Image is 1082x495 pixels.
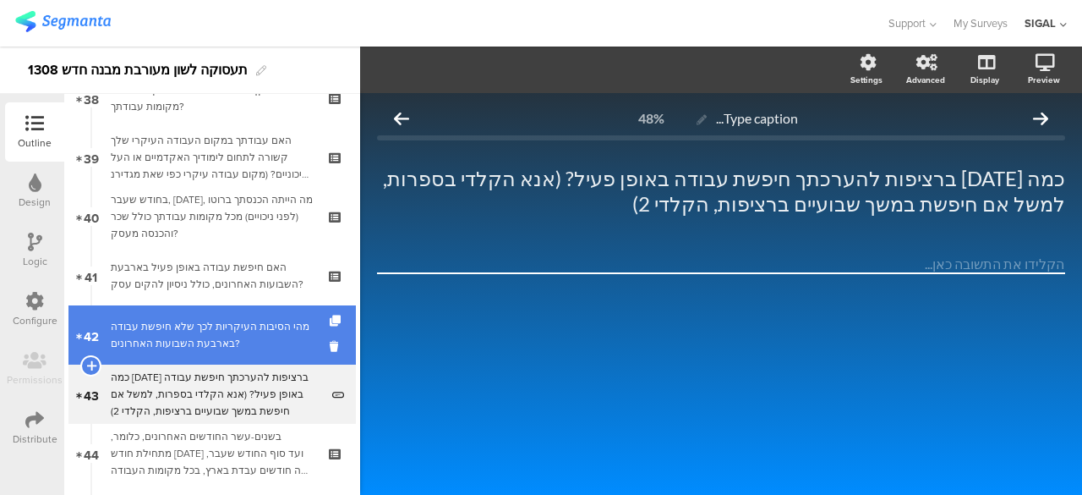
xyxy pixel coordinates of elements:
[970,74,999,86] div: Display
[84,148,99,167] span: 39
[84,207,99,226] span: 40
[111,81,313,115] div: באיזה היקף משרה אתה עובד בדרך כלל בכל מקומות עבודתך?
[888,15,926,31] span: Support
[906,74,945,86] div: Advanced
[28,57,248,84] div: תעסוקה לשון מעורבת מבנה חדש 1308
[330,338,344,355] i: Delete
[377,255,1065,274] input: הקלידו את התשובה כאן...
[111,191,313,242] div: בחודש שעבר, יולי 2025, מה הייתה הכנסתך ברוטו (לפני ניכויים) מכל מקומות עבודתך כולל שכר והכנסה מעסק?
[23,254,47,269] div: Logic
[716,110,798,126] span: Type caption...
[68,187,356,246] a: 40 בחודש שעבר, [DATE], מה הייתה הכנסתך ברוטו (לפני ניכויים) מכל מקומות עבודתך כולל שכר והכנסה מעסק?
[111,259,313,293] div: האם חיפשת עבודה באופן פעיל בארבעת השבועות האחרונים, כולל ניסיון להקים עסק?
[1025,15,1056,31] div: SIGAL
[638,110,664,126] div: 48%
[13,313,57,328] div: Configure
[377,166,1065,217] p: כמה [DATE] ברציפות להערכתך חיפשת עבודה באופן פעיל? (אנא הקלדי בספרות, למשל אם חיפשת במשך שבועיים ...
[15,11,111,32] img: segmanta logo
[111,132,313,183] div: האם עבודתך במקום העבודה העיקרי שלך קשורה לתחום לימודיך האקדמיים או העל תיכוניים? (מקום עבודה עיקר...
[13,432,57,447] div: Distribute
[68,69,356,128] a: 38 באיזה היקף משרה אתה עובד בדרך כלל בכל מקומות עבודתך?
[84,89,99,107] span: 38
[111,318,313,352] div: מהי הסיבות העיקריות לכך שלא חיפשת עבודה בארבעת השבועות האחרונים?
[68,305,356,365] a: 42 מהי הסיבות העיקריות לכך שלא חיפשת עבודה בארבעת השבועות האחרונים?
[84,326,99,344] span: 42
[68,365,356,424] a: 43 כמה [DATE] ברציפות להערכתך חיפשת עבודה באופן פעיל? (אנא הקלדי בספרות, למשל אם חיפשת במשך שבועי...
[68,128,356,187] a: 39 האם עבודתך במקום העבודה העיקרי שלך קשורה לתחום לימודיך האקדמיים או העל תיכוניים? (מקום עבודה ע...
[1028,74,1060,86] div: Preview
[111,428,313,479] div: בשנים-עשר החודשים האחרונים, כלומר, מתחילת חודש אוגוסט 2024 ועד סוף החודש שעבר, כמה חודשים עבדת בא...
[19,195,51,210] div: Design
[68,424,356,483] a: 44 בשנים-עשר החודשים האחרונים, כלומר, מתחילת חודש [DATE] ועד סוף החודש שעבר, כמה חודשים עבדת בארץ...
[850,74,883,86] div: Settings
[330,316,344,327] i: Duplicate
[84,385,99,404] span: 43
[84,444,99,463] span: 44
[18,135,52,151] div: Outline
[85,267,97,285] span: 41
[111,369,320,420] div: כמה שבועות ברציפות להערכתך חיפשת עבודה באופן פעיל? (אנא הקלדי בספרות, למשל אם חיפשת במשך שבועיים ...
[68,246,356,305] a: 41 האם חיפשת עבודה באופן פעיל בארבעת השבועות האחרונים, כולל ניסיון להקים עסק?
